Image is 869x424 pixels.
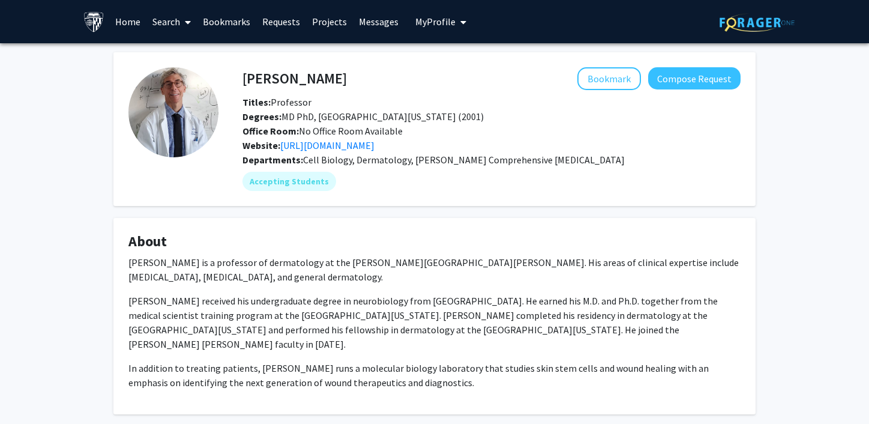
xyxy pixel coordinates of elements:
[242,96,311,108] span: Professor
[256,1,306,43] a: Requests
[648,67,741,89] button: Compose Request to Luis Garza
[720,13,795,32] img: ForagerOne Logo
[128,255,741,284] p: [PERSON_NAME] is a professor of dermatology at the [PERSON_NAME][GEOGRAPHIC_DATA][PERSON_NAME]. H...
[280,139,374,151] a: Opens in a new tab
[242,67,347,89] h4: [PERSON_NAME]
[9,370,51,415] iframe: Chat
[242,96,271,108] b: Titles:
[109,1,146,43] a: Home
[83,11,104,32] img: Johns Hopkins University Logo
[197,1,256,43] a: Bookmarks
[415,16,456,28] span: My Profile
[242,139,280,151] b: Website:
[242,154,303,166] b: Departments:
[146,1,197,43] a: Search
[128,233,741,250] h4: About
[128,361,741,390] p: In addition to treating patients, [PERSON_NAME] runs a molecular biology laboratory that studies ...
[306,1,353,43] a: Projects
[242,111,484,123] span: MD PhD, [GEOGRAPHIC_DATA][US_STATE] (2001)
[242,111,281,123] b: Degrees:
[242,172,336,191] mat-chip: Accepting Students
[128,67,218,157] img: Profile Picture
[128,294,741,351] p: [PERSON_NAME] received his undergraduate degree in neurobiology from [GEOGRAPHIC_DATA]. He earned...
[242,125,299,137] b: Office Room:
[353,1,404,43] a: Messages
[242,125,403,137] span: No Office Room Available
[577,67,641,90] button: Add Luis Garza to Bookmarks
[303,154,625,166] span: Cell Biology, Dermatology, [PERSON_NAME] Comprehensive [MEDICAL_DATA]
